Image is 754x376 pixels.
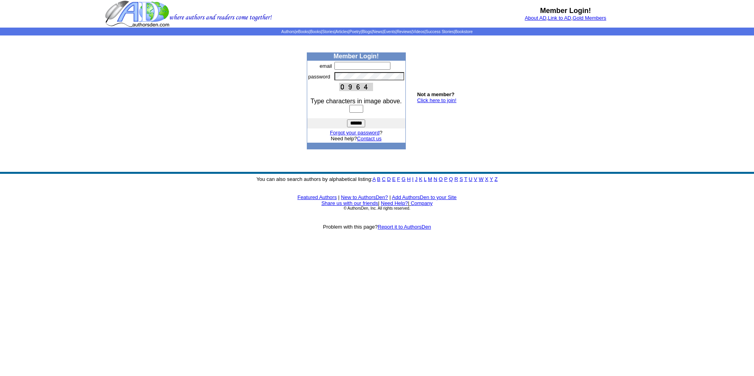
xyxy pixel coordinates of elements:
[417,97,457,103] a: Click here to join!
[412,30,424,34] a: Videos
[454,176,458,182] a: R
[426,30,454,34] a: Success Stories
[525,15,547,21] a: About AD
[540,7,591,15] b: Member Login!
[349,30,361,34] a: Poetry
[424,176,427,182] a: L
[479,176,483,182] a: W
[397,30,412,34] a: Reviews
[321,200,378,206] a: Share us with our friends
[297,194,337,200] a: Featured Authors
[310,30,321,34] a: Books
[336,30,349,34] a: Articles
[411,200,433,206] a: Company
[417,91,455,97] b: Not a member?
[343,206,410,210] font: © AuthorsDen, Inc. All rights reserved.
[331,136,382,141] font: Need help?
[428,176,432,182] a: M
[320,63,332,69] font: email
[485,176,489,182] a: X
[449,176,453,182] a: Q
[419,176,422,182] a: K
[330,130,383,136] font: ?
[334,53,379,60] b: Member Login!
[373,176,376,182] a: A
[373,30,383,34] a: News
[434,176,437,182] a: N
[573,15,606,21] a: Gold Members
[495,176,498,182] a: Z
[387,176,390,182] a: D
[311,98,402,104] font: Type characters in image above.
[377,176,381,182] a: B
[392,194,457,200] a: Add AuthorsDen to your Site
[459,176,463,182] a: S
[256,176,498,182] font: You can also search authors by alphabetical listing:
[412,176,414,182] a: I
[296,30,309,34] a: eBooks
[525,15,607,21] font: , ,
[407,176,411,182] a: H
[338,194,340,200] font: |
[330,130,380,136] a: Forgot your password
[469,176,472,182] a: U
[339,83,373,91] img: This Is CAPTCHA Image
[444,176,447,182] a: P
[281,30,472,34] span: | | | | | | | | | | | |
[362,30,371,34] a: Blogs
[389,194,390,200] font: |
[322,30,334,34] a: Stories
[381,200,408,206] a: Need Help?
[382,176,385,182] a: C
[548,15,571,21] a: Link to AD
[357,136,381,141] a: Contact us
[384,30,396,34] a: Events
[408,200,433,206] font: |
[378,224,431,230] a: Report it to AuthorsDen
[415,176,418,182] a: J
[474,176,478,182] a: V
[378,200,379,206] font: |
[323,224,431,230] font: Problem with this page?
[308,74,330,80] font: password
[397,176,400,182] a: F
[341,194,388,200] a: New to AuthorsDen?
[392,176,396,182] a: E
[464,176,467,182] a: T
[439,176,443,182] a: O
[281,30,295,34] a: Authors
[401,176,405,182] a: G
[455,30,473,34] a: Bookstore
[490,176,493,182] a: Y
